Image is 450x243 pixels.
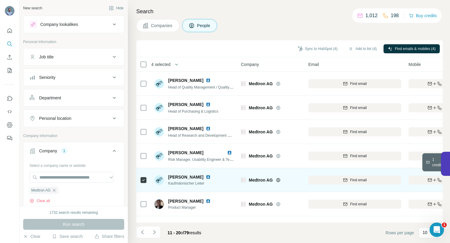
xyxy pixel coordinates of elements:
img: LinkedIn logo [227,150,232,155]
div: Seniority [39,74,55,80]
span: Medtron AG [249,81,273,87]
img: Avatar [154,127,164,137]
span: Medtron AG [249,105,273,111]
button: Seniority [23,70,124,85]
span: [PERSON_NAME] [168,77,203,83]
button: Enrich CSV [5,52,14,63]
p: Personal information [23,39,124,45]
span: Head of Quality Management / Quality Assurance [168,85,247,89]
button: Quick start [5,25,14,36]
span: Find email [350,105,367,111]
button: Add to list (4) [344,44,381,53]
span: Companies [151,23,173,29]
span: Medtron AG [249,201,273,207]
button: Navigate to next page [148,226,160,238]
button: Find email [308,127,401,136]
img: Avatar [154,175,164,185]
div: Job title [39,54,54,60]
p: 10 [423,229,427,235]
span: Find email [350,177,367,183]
button: Navigate to previous page [136,226,148,238]
img: Logo of Medtron AG [241,154,246,158]
button: Department [23,91,124,105]
span: Head of Research and Development Non-active Medical Devices [168,133,272,138]
button: Company1 [23,144,124,160]
button: Clear all [29,198,50,204]
img: Logo of Medtron AG [241,178,246,182]
div: Company lookalikes [40,21,78,27]
span: Medtron AG [249,177,273,183]
button: Use Surfe API [5,106,14,117]
span: Email [308,61,319,67]
span: [PERSON_NAME] [168,198,203,204]
button: Find email [308,200,401,209]
div: Select a company name or website [29,160,118,168]
span: results [168,230,201,235]
span: Company [241,61,259,67]
button: Personal location [23,111,124,126]
button: Company lookalikes [23,17,124,32]
img: Logo of Medtron AG [241,81,246,86]
span: Rows per page [386,230,414,236]
span: Risk Manager, Usability Engineer & Technical Documentation [168,157,266,162]
button: Use Surfe on LinkedIn [5,93,14,104]
button: Hide [105,4,128,13]
button: Buy credits [409,11,437,20]
button: Sync to HubSpot (4) [294,44,342,53]
span: Medtron AG [31,188,51,193]
button: My lists [5,65,14,76]
button: Dashboard [5,120,14,130]
span: 4 selected [151,61,171,67]
img: LinkedIn logo [206,102,211,107]
div: Personal location [39,115,71,121]
img: LinkedIn logo [206,175,211,179]
span: Find email [350,201,367,207]
button: Search [5,39,14,49]
img: Logo of Medtron AG [241,202,246,207]
p: Company information [23,133,124,139]
span: [PERSON_NAME] [168,150,203,155]
span: 79 [184,230,189,235]
button: Find emails & mobiles (4) [384,44,440,53]
span: Mobile [408,61,421,67]
span: Product Manager [168,205,213,210]
span: [PERSON_NAME] [168,174,203,180]
span: [PERSON_NAME] [168,126,203,132]
img: Avatar [5,6,14,16]
img: Avatar [154,199,164,209]
div: Department [39,95,61,101]
button: Job title [23,50,124,64]
span: Medtron AG [249,153,273,159]
span: of [181,230,184,235]
button: Feedback [5,133,14,144]
span: 1 [442,223,447,227]
span: Kaufmännischer Leiter [168,181,213,186]
button: Clear [23,233,40,239]
p: 1,012 [365,12,378,19]
span: 11 - 20 [168,230,181,235]
img: LinkedIn logo [206,78,211,83]
button: Find email [308,79,401,88]
span: [PERSON_NAME] [168,101,203,107]
img: Logo of Medtron AG [241,105,246,110]
div: 1732 search results remaining [50,210,98,215]
img: LinkedIn logo [206,126,211,131]
img: Avatar [154,79,164,89]
img: Avatar [154,151,164,161]
img: LinkedIn logo [206,199,211,204]
span: Find emails & mobiles (4) [395,46,436,51]
img: Avatar [154,103,164,113]
p: 198 [391,12,399,19]
span: [DEMOGRAPHIC_DATA][PERSON_NAME] [168,222,252,228]
button: Find email [308,103,401,112]
span: Find email [350,81,367,86]
iframe: Intercom live chat [430,223,444,237]
img: Logo of Medtron AG [241,129,246,134]
span: Medtron AG [249,129,273,135]
h4: Search [136,7,443,16]
button: Save search [52,233,83,239]
button: Find email [308,176,401,185]
button: Share filters [94,233,124,239]
button: Find email [308,151,401,160]
span: Find email [350,129,367,135]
